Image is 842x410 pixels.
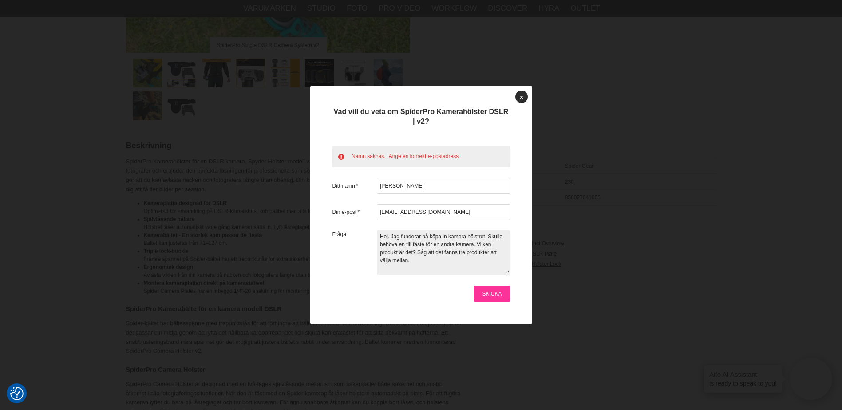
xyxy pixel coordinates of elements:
label: Din e-post [332,208,377,216]
img: Revisit consent button [10,387,24,400]
button: Samtyckesinställningar [10,386,24,402]
li: Ange en korrekt e-postadress [389,152,462,160]
h3: Vad vill du veta om SpiderPro Kamerahölster DSLR | v2? [332,106,510,126]
li: Namn saknas [352,152,389,160]
label: Ditt namn [332,182,377,190]
a: Skicka [474,286,510,302]
label: Fråga [332,230,377,275]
